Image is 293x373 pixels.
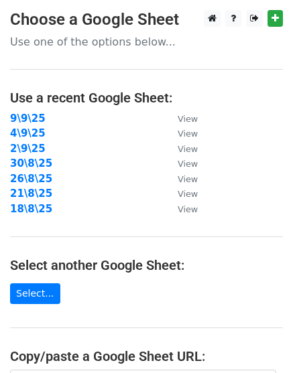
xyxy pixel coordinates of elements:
a: 9\9\25 [10,113,46,125]
a: View [164,113,198,125]
a: View [164,188,198,200]
a: 4\9\25 [10,127,46,139]
small: View [178,144,198,154]
h4: Use a recent Google Sheet: [10,90,283,106]
a: Select... [10,283,60,304]
a: 18\8\25 [10,203,52,215]
a: View [164,143,198,155]
a: 2\9\25 [10,143,46,155]
a: View [164,203,198,215]
a: 21\8\25 [10,188,52,200]
small: View [178,129,198,139]
p: Use one of the options below... [10,35,283,49]
small: View [178,159,198,169]
small: View [178,189,198,199]
small: View [178,114,198,124]
h3: Choose a Google Sheet [10,10,283,29]
a: View [164,157,198,169]
h4: Copy/paste a Google Sheet URL: [10,348,283,364]
small: View [178,174,198,184]
a: 30\8\25 [10,157,52,169]
a: 26\8\25 [10,173,52,185]
a: View [164,173,198,185]
h4: Select another Google Sheet: [10,257,283,273]
small: View [178,204,198,214]
a: View [164,127,198,139]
